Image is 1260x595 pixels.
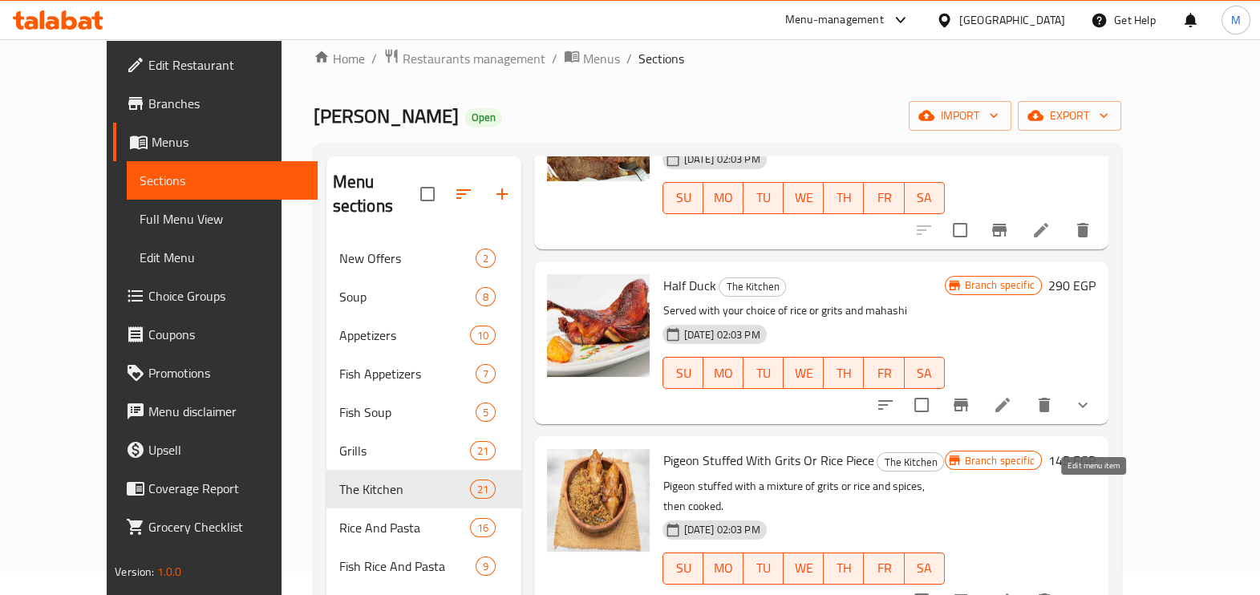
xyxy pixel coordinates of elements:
[470,441,496,460] div: items
[333,170,421,218] h2: Menu sections
[326,393,522,431] div: Fish Soup5
[958,453,1041,468] span: Branch specific
[1048,449,1096,472] h6: 145 EGP
[1231,11,1241,29] span: M
[830,186,857,209] span: TH
[1073,395,1092,415] svg: Show Choices
[719,277,785,296] span: The Kitchen
[314,98,459,134] span: [PERSON_NAME]
[1064,386,1102,424] button: show more
[148,479,304,498] span: Coverage Report
[113,277,317,315] a: Choice Groups
[743,552,784,585] button: TU
[958,277,1041,293] span: Branch specific
[870,186,897,209] span: FR
[824,357,864,389] button: TH
[113,469,317,508] a: Coverage Report
[148,286,304,306] span: Choice Groups
[638,49,684,68] span: Sections
[339,249,476,268] div: New Offers
[140,209,304,229] span: Full Menu View
[552,49,557,68] li: /
[371,49,377,68] li: /
[140,248,304,267] span: Edit Menu
[790,557,817,580] span: WE
[476,287,496,306] div: items
[113,431,317,469] a: Upsell
[326,508,522,547] div: Rice And Pasta16
[662,182,703,214] button: SU
[547,274,650,377] img: Half Duck
[113,354,317,392] a: Promotions
[993,395,1012,415] a: Edit menu item
[790,186,817,209] span: WE
[830,557,857,580] span: TH
[465,111,502,124] span: Open
[476,403,496,422] div: items
[1031,106,1108,126] span: export
[465,108,502,127] div: Open
[483,175,521,213] button: Add section
[339,441,470,460] span: Grills
[326,277,522,316] div: Soup8
[339,480,470,499] span: The Kitchen
[703,552,743,585] button: MO
[662,273,715,297] span: Half Duck
[743,182,784,214] button: TU
[326,316,522,354] div: Appetizers10
[830,362,857,385] span: TH
[677,522,766,537] span: [DATE] 02:03 PM
[547,449,650,552] img: Pigeon Stuffed With Grits Or Rice Piece
[339,557,476,576] span: Fish Rice And Pasta
[662,476,944,516] p: Pigeon stuffed with a mixture of grits or rice and spices, then cooked.
[959,11,1065,29] div: [GEOGRAPHIC_DATA]
[383,48,545,69] a: Restaurants management
[326,470,522,508] div: The Kitchen21
[471,443,495,459] span: 21
[750,186,777,209] span: TU
[750,557,777,580] span: TU
[314,49,365,68] a: Home
[476,559,495,574] span: 9
[905,388,938,422] span: Select to update
[870,557,897,580] span: FR
[113,84,317,123] a: Branches
[719,277,786,297] div: The Kitchen
[909,101,1011,131] button: import
[1031,221,1051,240] a: Edit menu item
[1064,211,1102,249] button: delete
[866,386,905,424] button: sort-choices
[444,175,483,213] span: Sort sections
[113,315,317,354] a: Coupons
[113,392,317,431] a: Menu disclaimer
[943,213,977,247] span: Select to update
[148,440,304,459] span: Upsell
[677,152,766,167] span: [DATE] 02:03 PM
[127,200,317,238] a: Full Menu View
[470,480,496,499] div: items
[403,49,545,68] span: Restaurants management
[339,518,470,537] span: Rice And Pasta
[911,557,938,580] span: SA
[905,357,945,389] button: SA
[115,561,154,582] span: Version:
[1025,386,1064,424] button: delete
[662,301,944,321] p: Served with your choice of rice or grits and mahashi
[922,106,999,126] span: import
[670,362,697,385] span: SU
[877,452,944,472] div: The Kitchen
[942,386,980,424] button: Branch-specific-item
[784,552,824,585] button: WE
[905,552,945,585] button: SA
[476,249,496,268] div: items
[326,547,522,585] div: Fish Rice And Pasta9
[471,482,495,497] span: 21
[152,132,304,152] span: Menus
[476,364,496,383] div: items
[326,354,522,393] div: Fish Appetizers7
[784,357,824,389] button: WE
